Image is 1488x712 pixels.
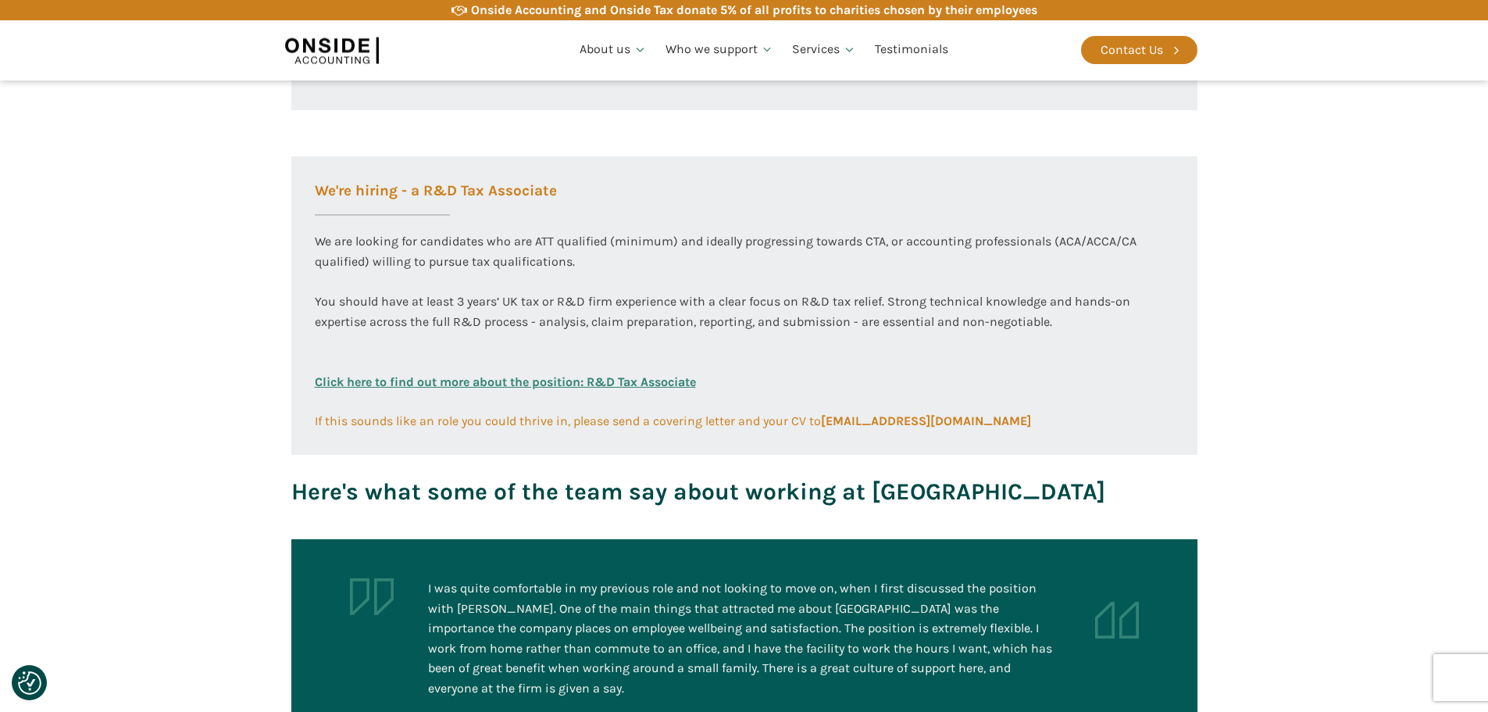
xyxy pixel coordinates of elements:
a: Who we support [656,23,783,77]
a: About us [570,23,656,77]
a: Click here to find out more about the position: R&D Tax Associate [315,372,696,411]
h3: We're hiring - a R&D Tax Associate [315,184,557,216]
span: If this sounds like an role you could thrive in, please send a covering letter and your CV to [315,413,1031,428]
a: Contact Us [1081,36,1197,64]
img: Revisit consent button [18,671,41,695]
b: [EMAIL_ADDRESS][DOMAIN_NAME] [821,413,1031,428]
button: Consent Preferences [18,671,41,695]
a: Testimonials [865,23,958,77]
a: If this sounds like an role you could thrive in, please send a covering letter and your CV to[EMA... [315,411,1031,431]
div: Contact Us [1101,40,1163,60]
h3: Here's what some of the team say about working at [GEOGRAPHIC_DATA] [291,470,1105,513]
img: Onside Accounting [285,32,379,68]
a: Services [783,23,865,77]
div: We are looking for candidates who are ATT qualified (minimum) and ideally progressing towards CTA... [315,231,1174,372]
